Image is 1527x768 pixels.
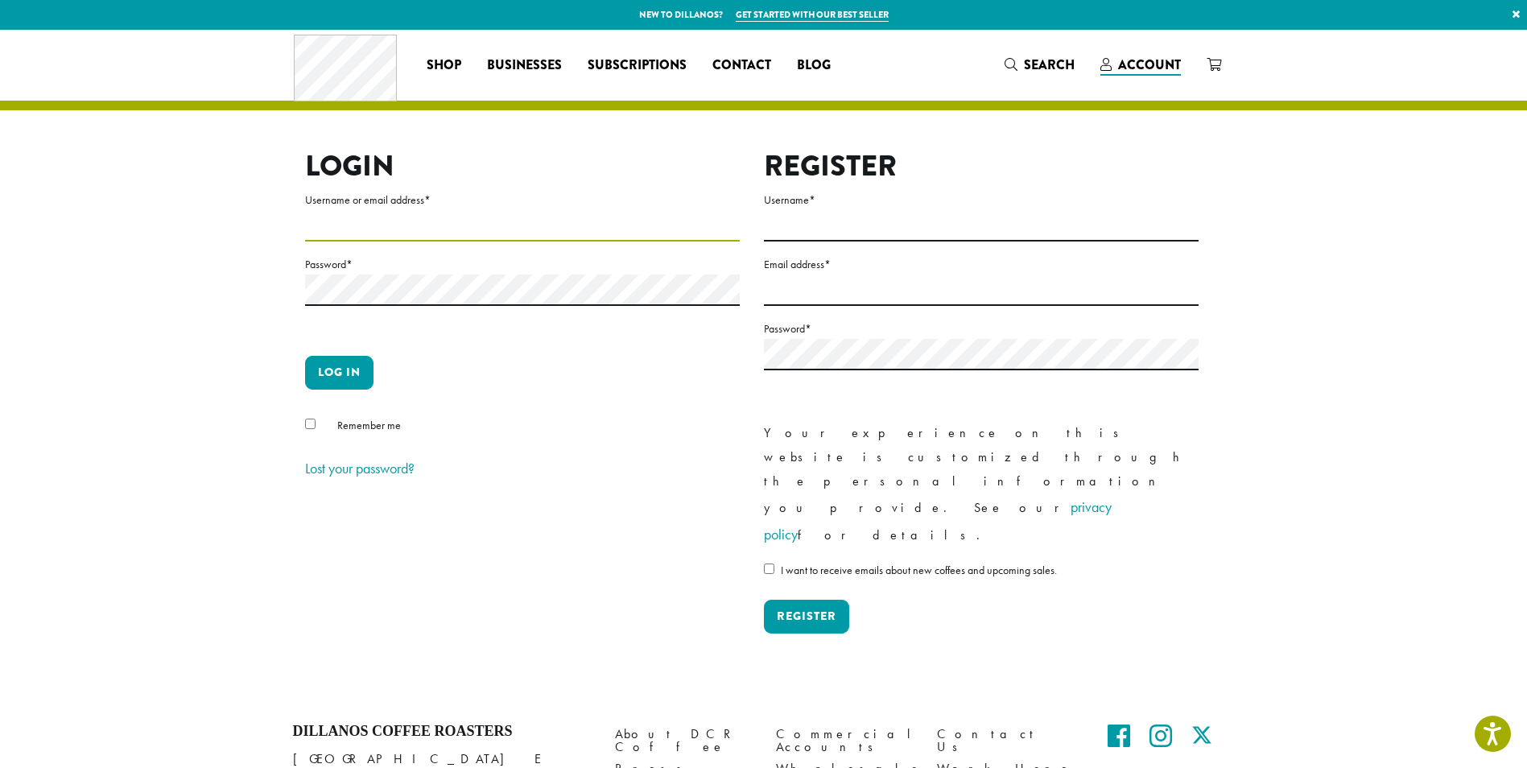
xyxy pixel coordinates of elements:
[781,563,1057,577] span: I want to receive emails about new coffees and upcoming sales.
[764,421,1199,548] p: Your experience on this website is customized through the personal information you provide. See o...
[427,56,461,76] span: Shop
[305,190,740,210] label: Username or email address
[305,356,373,390] button: Log in
[305,254,740,275] label: Password
[937,723,1074,758] a: Contact Us
[293,723,591,741] h4: Dillanos Coffee Roasters
[776,723,913,758] a: Commercial Accounts
[736,8,889,22] a: Get started with our best seller
[764,149,1199,184] h2: Register
[487,56,562,76] span: Businesses
[588,56,687,76] span: Subscriptions
[305,149,740,184] h2: Login
[797,56,831,76] span: Blog
[1118,56,1181,74] span: Account
[764,600,849,634] button: Register
[337,418,401,432] span: Remember me
[764,254,1199,275] label: Email address
[615,723,752,758] a: About DCR Coffee
[764,498,1112,543] a: privacy policy
[992,52,1087,78] a: Search
[764,190,1199,210] label: Username
[1024,56,1075,74] span: Search
[764,564,774,574] input: I want to receive emails about new coffees and upcoming sales.
[764,319,1199,339] label: Password
[712,56,771,76] span: Contact
[305,459,415,477] a: Lost your password?
[414,52,474,78] a: Shop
